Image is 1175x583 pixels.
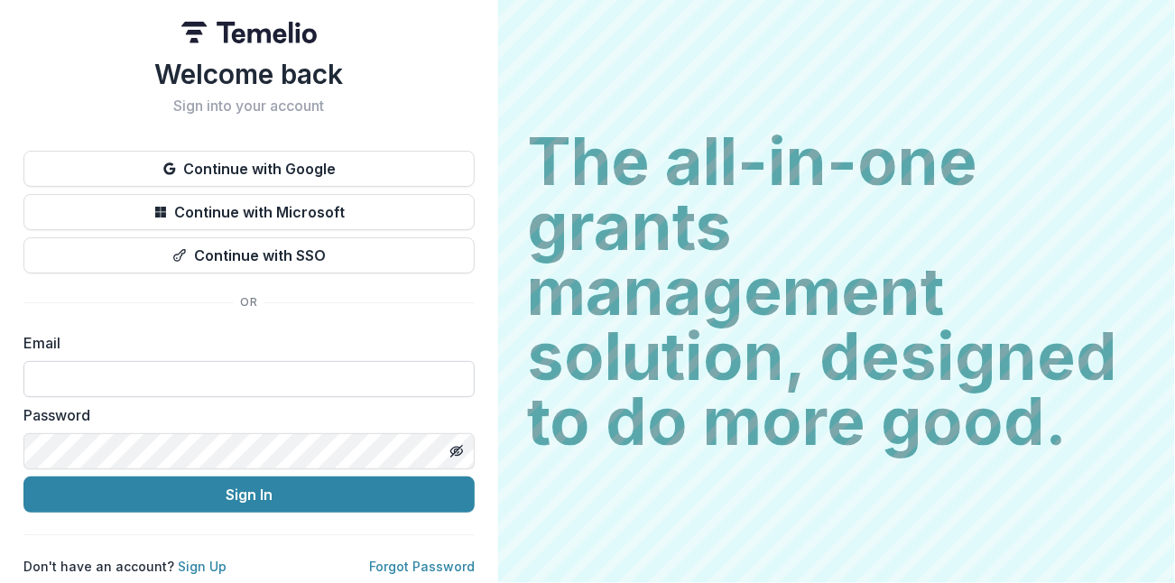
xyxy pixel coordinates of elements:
[181,22,317,43] img: Temelio
[23,557,227,576] p: Don't have an account?
[23,97,475,115] h2: Sign into your account
[23,58,475,90] h1: Welcome back
[442,437,471,466] button: Toggle password visibility
[23,477,475,513] button: Sign In
[23,151,475,187] button: Continue with Google
[23,194,475,230] button: Continue with Microsoft
[23,404,464,426] label: Password
[23,332,464,354] label: Email
[23,237,475,273] button: Continue with SSO
[178,559,227,574] a: Sign Up
[369,559,475,574] a: Forgot Password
